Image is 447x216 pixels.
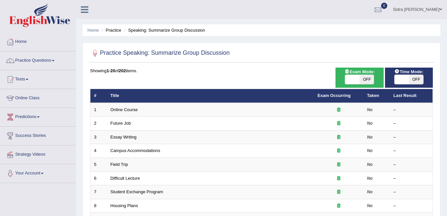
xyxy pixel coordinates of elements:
td: 1 [90,103,107,117]
th: Title [107,89,314,103]
a: Tests [0,70,76,87]
a: Student Exchange Program [111,189,163,194]
em: No [367,135,373,139]
em: No [367,176,373,181]
div: – [394,107,429,113]
a: Online Class [0,89,76,106]
a: Exam Occurring [318,93,351,98]
li: Speaking: Summarize Group Discussion [122,27,205,33]
div: Exam occurring question [318,203,360,209]
a: Strategy Videos [0,145,76,162]
th: # [90,89,107,103]
div: Exam occurring question [318,148,360,154]
span: OFF [360,75,374,84]
span: OFF [409,75,424,84]
em: No [367,162,373,167]
div: – [394,175,429,182]
th: Taken [364,89,390,103]
div: – [394,189,429,195]
div: Exam occurring question [318,107,360,113]
em: No [367,121,373,126]
a: Housing Plans [111,203,138,208]
td: 2 [90,117,107,131]
a: Essay Writing [111,135,137,139]
span: 0 [381,3,388,9]
div: Showing of items. [90,68,433,74]
span: Exam Mode: [342,68,377,75]
a: Campus Accommodations [111,148,160,153]
a: Your Account [0,164,76,181]
td: 8 [90,199,107,213]
a: Practice Questions [0,51,76,68]
a: Home [0,33,76,49]
th: Last Result [390,89,433,103]
b: 1-20 [107,68,115,73]
a: Online Course [111,107,138,112]
td: 6 [90,171,107,185]
div: Show exams occurring in exams [335,68,383,88]
em: No [367,107,373,112]
em: No [367,189,373,194]
div: Exam occurring question [318,175,360,182]
td: 7 [90,185,107,199]
a: Predictions [0,108,76,124]
a: Success Stories [0,127,76,143]
div: – [394,162,429,168]
div: – [394,148,429,154]
div: – [394,134,429,140]
div: Exam occurring question [318,162,360,168]
h2: Practice Speaking: Summarize Group Discussion [90,48,230,58]
span: Time Mode: [392,68,426,75]
div: – [394,203,429,209]
b: 202 [119,68,126,73]
a: Future Job [111,121,131,126]
td: 4 [90,144,107,158]
div: Exam occurring question [318,120,360,127]
em: No [367,148,373,153]
a: Difficult Lecture [111,176,140,181]
td: 3 [90,130,107,144]
div: – [394,120,429,127]
div: Exam occurring question [318,189,360,195]
td: 5 [90,158,107,172]
li: Practice [100,27,121,33]
a: Field Trip [111,162,128,167]
a: Home [87,28,99,33]
em: No [367,203,373,208]
div: Exam occurring question [318,134,360,140]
